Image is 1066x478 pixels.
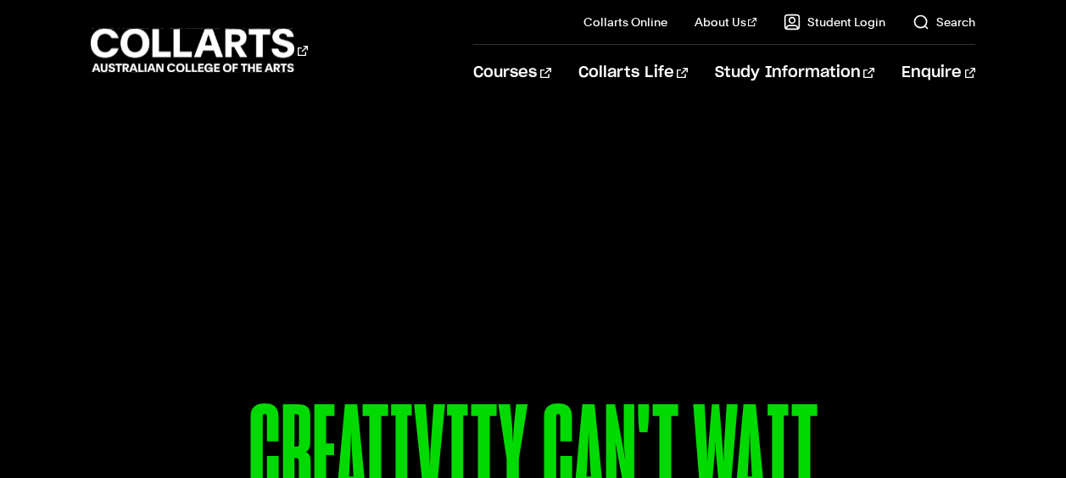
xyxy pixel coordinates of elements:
a: Study Information [715,45,874,101]
a: Enquire [901,45,975,101]
a: About Us [695,14,757,31]
a: Collarts Life [578,45,688,101]
a: Collarts Online [583,14,667,31]
a: Search [913,14,975,31]
a: Student Login [784,14,885,31]
a: Courses [473,45,550,101]
div: Go to homepage [91,26,308,75]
